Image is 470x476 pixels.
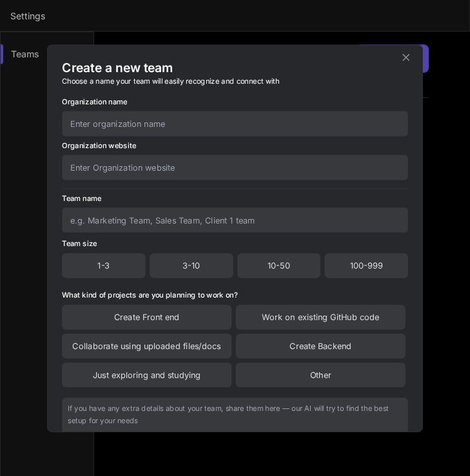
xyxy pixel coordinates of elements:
[62,140,136,154] label: Organization website
[62,59,408,76] h2: Create a new team
[62,193,101,207] label: Team name
[62,96,127,110] label: Organization name
[62,253,145,278] div: 1-3
[62,334,231,358] div: Collaborate using uploaded files/docs
[62,362,231,386] div: Just exploring and studying
[236,334,406,358] div: Create Backend
[62,305,231,329] div: Create Front end
[62,238,97,247] label: Team size
[237,253,320,278] div: 10-50
[236,305,406,329] div: Work on existing GitHub code
[62,290,237,299] label: What kind of projects are you planning to work on?
[236,362,406,386] div: Other
[62,75,408,86] h4: Choose a name your team will easily recognize and connect with
[150,253,233,278] div: 3-10
[62,111,408,136] input: Enter organization name
[62,207,408,233] input: e.g. Marketing Team, Sales Team, Client 1 team
[325,253,408,278] div: 100-999
[62,155,408,180] input: Enter Organization website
